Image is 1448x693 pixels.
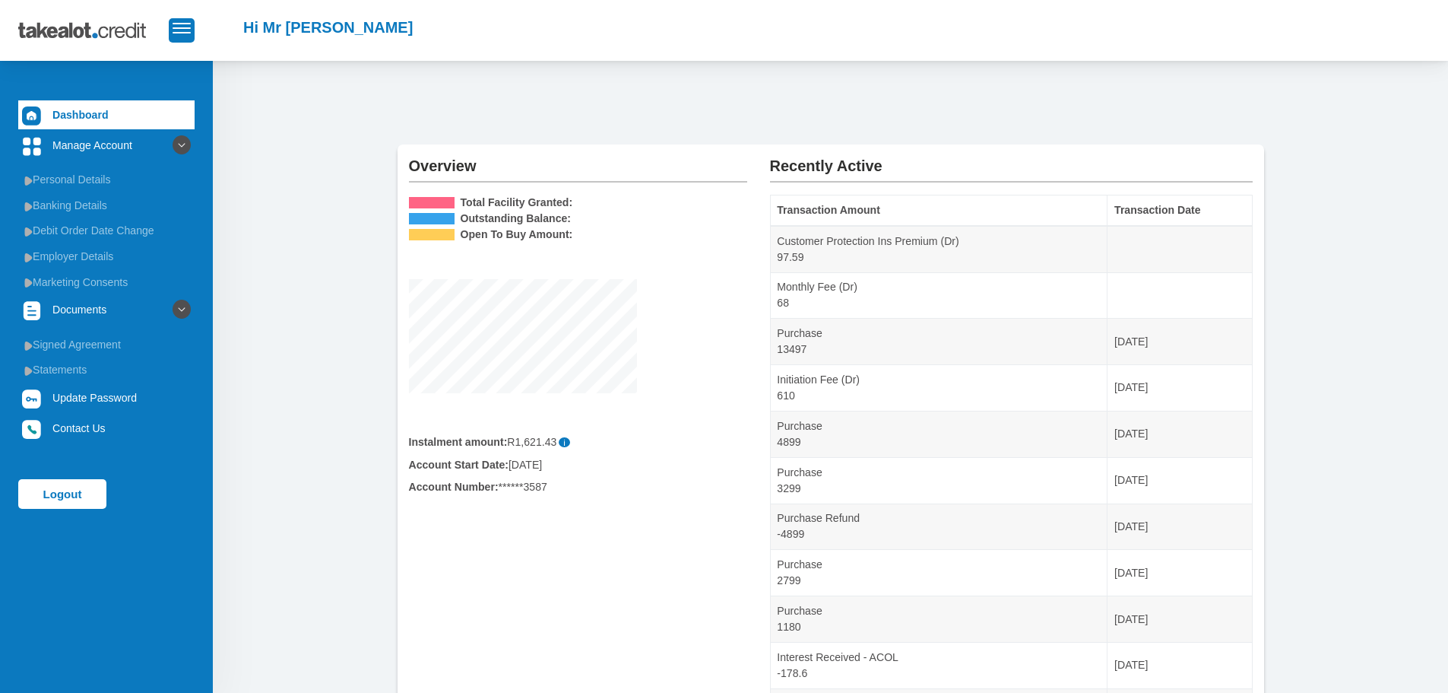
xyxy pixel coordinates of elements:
[243,18,413,37] h2: Hi Mr [PERSON_NAME]
[770,272,1107,319] td: Monthly Fee (Dr) 68
[398,457,759,473] div: [DATE]
[770,504,1107,550] td: Purchase Refund -4899
[24,227,33,237] img: menu arrow
[24,253,33,262] img: menu arrow
[1107,196,1252,226] th: Transaction Date
[770,643,1107,689] td: Interest Received - ACOL -178.6
[409,481,499,493] b: Account Number:
[24,176,33,186] img: menu arrow
[18,358,195,382] a: Statements
[770,550,1107,596] td: Purchase 2799
[18,295,195,324] a: Documents
[18,383,195,412] a: Update Password
[770,411,1107,457] td: Purchase 4899
[18,414,195,443] a: Contact Us
[409,459,509,471] b: Account Start Date:
[409,436,508,448] b: Instalment amount:
[18,218,195,243] a: Debit Order Date Change
[1107,319,1252,365] td: [DATE]
[18,100,195,129] a: Dashboard
[18,244,195,269] a: Employer Details
[24,202,33,211] img: menu arrow
[409,434,747,450] div: R1,621.43
[1107,457,1252,504] td: [DATE]
[461,227,573,243] b: Open To Buy Amount:
[770,145,1253,175] h2: Recently Active
[461,195,573,211] b: Total Facility Granted:
[770,226,1107,272] td: Customer Protection Ins Premium (Dr) 97.59
[1107,504,1252,550] td: [DATE]
[770,457,1107,504] td: Purchase 3299
[24,341,33,351] img: menu arrow
[770,196,1107,226] th: Transaction Amount
[1107,596,1252,643] td: [DATE]
[1107,365,1252,412] td: [DATE]
[770,319,1107,365] td: Purchase 13497
[18,11,169,49] img: takealot_credit_logo.svg
[461,211,572,227] b: Outstanding Balance:
[18,332,195,357] a: Signed Agreement
[18,479,106,508] a: Logout
[1107,550,1252,596] td: [DATE]
[24,278,33,288] img: menu arrow
[18,167,195,192] a: Personal Details
[18,193,195,218] a: Banking Details
[1107,411,1252,457] td: [DATE]
[770,365,1107,412] td: Initiation Fee (Dr) 610
[409,145,747,175] h2: Overview
[1107,643,1252,689] td: [DATE]
[559,437,570,447] span: Please note that the instalment amount provided does not include the monthly fee, which will be i...
[18,270,195,294] a: Marketing Consents
[18,131,195,160] a: Manage Account
[24,366,33,376] img: menu arrow
[770,596,1107,643] td: Purchase 1180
